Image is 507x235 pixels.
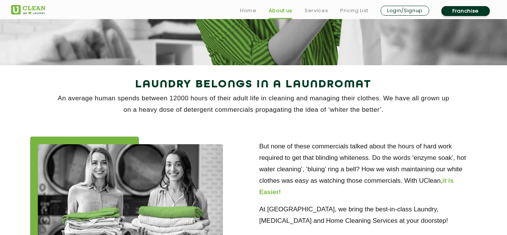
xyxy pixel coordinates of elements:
a: Login/Signup [381,6,429,16]
p: An average human spends between 12000 hours of their adult life in cleaning and managing their cl... [11,93,496,116]
b: it is Easier! [259,177,454,196]
a: About us [269,6,292,15]
a: Home [240,6,257,15]
img: UClean Laundry and Dry Cleaning [11,5,45,14]
p: At [GEOGRAPHIC_DATA], we bring the best-in-class Laundry, [MEDICAL_DATA] and Home Cleaning Servic... [259,204,477,227]
a: Pricing List [340,6,368,15]
a: Franchise [441,6,490,16]
p: But none of these commercials talked about the hours of hard work required to get that blinding w... [259,141,477,198]
a: Services [305,6,328,15]
h2: Laundry Belongs in a Laundromat [11,76,496,94]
